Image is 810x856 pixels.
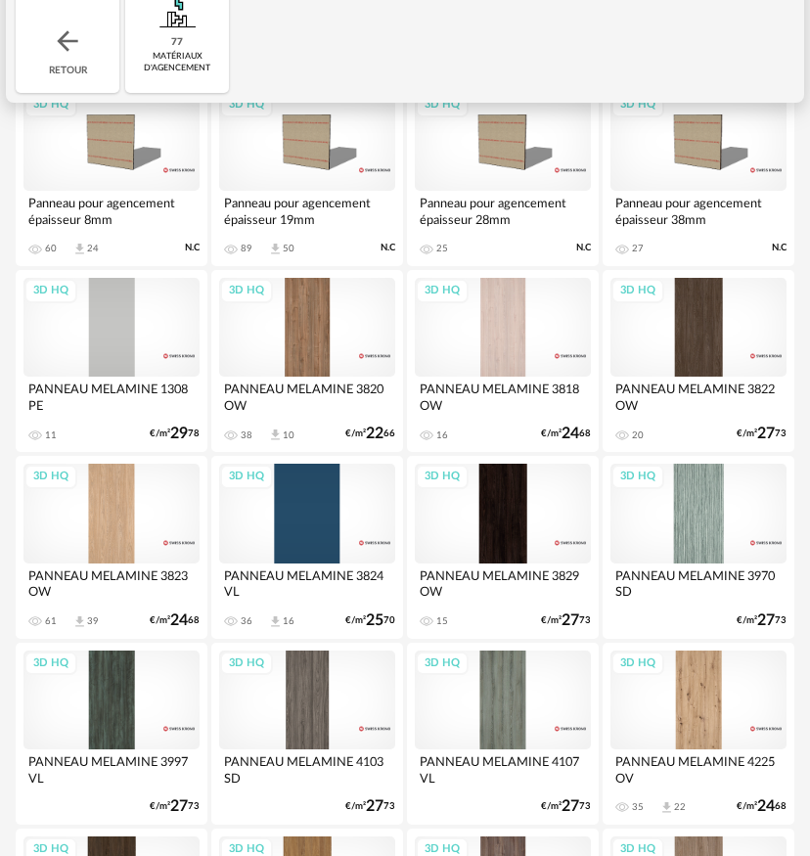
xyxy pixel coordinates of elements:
[415,563,591,603] div: PANNEAU MELAMINE 3829 OW
[415,749,591,788] div: PANNEAU MELAMINE 4107 VL
[757,614,775,627] span: 27
[757,428,775,440] span: 27
[87,615,99,627] div: 39
[611,652,664,676] div: 3D HQ
[610,377,787,416] div: PANNEAU MELAMINE 3822 OW
[345,800,395,813] div: €/m² 73
[436,615,448,627] div: 15
[45,243,57,254] div: 60
[87,243,99,254] div: 24
[737,800,787,813] div: €/m² 68
[610,563,787,603] div: PANNEAU MELAMINE 3970 SD
[16,84,207,266] a: 3D HQ Panneau pour agencement épaisseur 8mm 60 Download icon 24 N.C
[416,279,469,303] div: 3D HQ
[737,614,787,627] div: €/m² 73
[603,270,794,452] a: 3D HQ PANNEAU MELAMINE 3822 OW 20 €/m²2773
[366,614,383,627] span: 25
[407,456,599,638] a: 3D HQ PANNEAU MELAMINE 3829 OW 15 €/m²2773
[541,800,591,813] div: €/m² 73
[16,270,207,452] a: 3D HQ PANNEAU MELAMINE 1308 PE 11 €/m²2978
[366,428,383,440] span: 22
[562,800,579,813] span: 27
[241,429,252,441] div: 38
[632,801,644,813] div: 35
[219,749,395,788] div: PANNEAU MELAMINE 4103 SD
[632,243,644,254] div: 27
[52,25,83,57] img: svg+xml;base64,PHN2ZyB3aWR0aD0iMjQiIGhlaWdodD0iMjQiIHZpZXdCb3g9IjAgMCAyNCAyNCIgZmlsbD0ibm9uZSIgeG...
[772,242,787,254] span: N.C
[170,800,188,813] span: 27
[611,465,664,489] div: 3D HQ
[283,243,294,254] div: 50
[610,191,787,230] div: Panneau pour agencement épaisseur 38mm
[72,614,87,629] span: Download icon
[23,191,200,230] div: Panneau pour agencement épaisseur 8mm
[170,428,188,440] span: 29
[603,643,794,825] a: 3D HQ PANNEAU MELAMINE 4225 OV 35 Download icon 22 €/m²2468
[24,652,77,676] div: 3D HQ
[241,615,252,627] div: 36
[603,456,794,638] a: 3D HQ PANNEAU MELAMINE 3970 SD €/m²2773
[659,800,674,815] span: Download icon
[150,428,200,440] div: €/m² 78
[576,242,591,254] span: N.C
[283,615,294,627] div: 16
[407,270,599,452] a: 3D HQ PANNEAU MELAMINE 3818 OW 16 €/m²2468
[407,643,599,825] a: 3D HQ PANNEAU MELAMINE 4107 VL €/m²2773
[541,428,591,440] div: €/m² 68
[268,242,283,256] span: Download icon
[185,242,200,254] span: N.C
[24,279,77,303] div: 3D HQ
[562,428,579,440] span: 24
[416,652,469,676] div: 3D HQ
[219,377,395,416] div: PANNEAU MELAMINE 3820 OW
[220,465,273,489] div: 3D HQ
[220,652,273,676] div: 3D HQ
[211,84,403,266] a: 3D HQ Panneau pour agencement épaisseur 19mm 89 Download icon 50 N.C
[268,614,283,629] span: Download icon
[220,93,273,117] div: 3D HQ
[757,800,775,813] span: 24
[562,614,579,627] span: 27
[16,456,207,638] a: 3D HQ PANNEAU MELAMINE 3823 OW 61 Download icon 39 €/m²2468
[45,429,57,441] div: 11
[416,465,469,489] div: 3D HQ
[211,456,403,638] a: 3D HQ PANNEAU MELAMINE 3824 VL 36 Download icon 16 €/m²2570
[674,801,686,813] div: 22
[345,614,395,627] div: €/m² 70
[541,614,591,627] div: €/m² 73
[16,643,207,825] a: 3D HQ PANNEAU MELAMINE 3997 VL €/m²2773
[610,749,787,788] div: PANNEAU MELAMINE 4225 OV
[131,51,223,73] div: matériaux d'agencement
[611,93,664,117] div: 3D HQ
[211,643,403,825] a: 3D HQ PANNEAU MELAMINE 4103 SD €/m²2773
[72,242,87,256] span: Download icon
[603,84,794,266] a: 3D HQ Panneau pour agencement épaisseur 38mm 27 N.C
[415,191,591,230] div: Panneau pour agencement épaisseur 28mm
[170,614,188,627] span: 24
[219,191,395,230] div: Panneau pour agencement épaisseur 19mm
[23,563,200,603] div: PANNEAU MELAMINE 3823 OW
[211,270,403,452] a: 3D HQ PANNEAU MELAMINE 3820 OW 38 Download icon 10 €/m²2266
[45,615,57,627] div: 61
[171,36,183,49] div: 77
[407,84,599,266] a: 3D HQ Panneau pour agencement épaisseur 28mm 25 N.C
[24,93,77,117] div: 3D HQ
[268,428,283,442] span: Download icon
[381,242,395,254] span: N.C
[416,93,469,117] div: 3D HQ
[23,377,200,416] div: PANNEAU MELAMINE 1308 PE
[24,465,77,489] div: 3D HQ
[219,563,395,603] div: PANNEAU MELAMINE 3824 VL
[150,800,200,813] div: €/m² 73
[345,428,395,440] div: €/m² 66
[150,614,200,627] div: €/m² 68
[436,429,448,441] div: 16
[737,428,787,440] div: €/m² 73
[436,243,448,254] div: 25
[611,279,664,303] div: 3D HQ
[220,279,273,303] div: 3D HQ
[415,377,591,416] div: PANNEAU MELAMINE 3818 OW
[632,429,644,441] div: 20
[241,243,252,254] div: 89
